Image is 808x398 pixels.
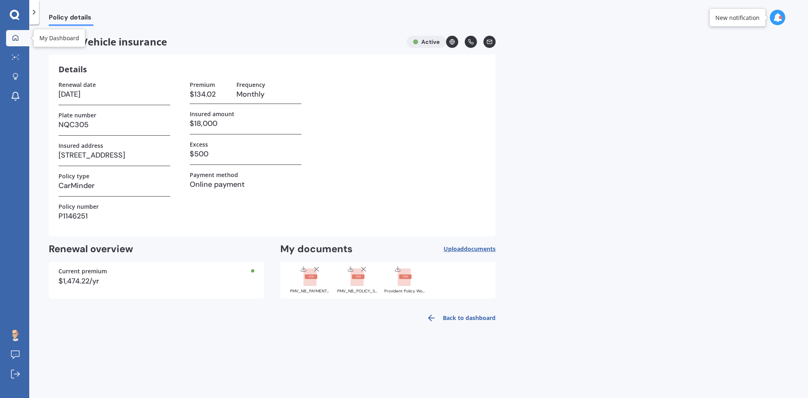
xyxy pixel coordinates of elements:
div: New notification [715,13,760,22]
span: Policy details [49,13,93,24]
label: Frequency [236,81,265,88]
h3: Details [58,64,87,75]
h3: NQC305 [58,119,170,131]
div: Provident Policy Wording.pdf [384,289,425,293]
label: Premium [190,81,215,88]
span: Vehicle insurance [49,36,400,48]
div: Current premium [58,268,254,274]
h2: Renewal overview [49,243,264,255]
label: Insured address [58,142,103,149]
div: PMV_NB_POLICY_SCHEDULE_1328690.pdf [337,289,378,293]
h3: $500 [190,148,301,160]
h3: $18,000 [190,117,301,130]
h3: CarMinder [58,180,170,192]
h3: P1146251 [58,210,170,222]
label: Excess [190,141,208,148]
span: Upload [444,246,496,252]
label: Insured amount [190,110,234,117]
span: documents [464,245,496,253]
label: Policy type [58,173,89,180]
h2: My documents [280,243,353,255]
h3: Monthly [236,88,301,100]
label: Policy number [58,203,99,210]
div: PMV_NB_PAYMENT_ADVICE_1328691.pdf [290,289,331,293]
h3: Online payment [190,178,301,190]
h3: [STREET_ADDRESS] [58,149,170,161]
label: Plate number [58,112,96,119]
button: Uploaddocuments [444,243,496,255]
a: Back to dashboard [422,308,496,328]
div: My Dashboard [39,34,79,42]
label: Renewal date [58,81,96,88]
div: $1,474.22/yr [58,277,254,285]
h3: $134.02 [190,88,230,100]
h3: [DATE] [58,88,170,100]
label: Payment method [190,171,238,178]
img: 4c3c2aaee19d42fb11c0418f9837741e [9,329,22,341]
